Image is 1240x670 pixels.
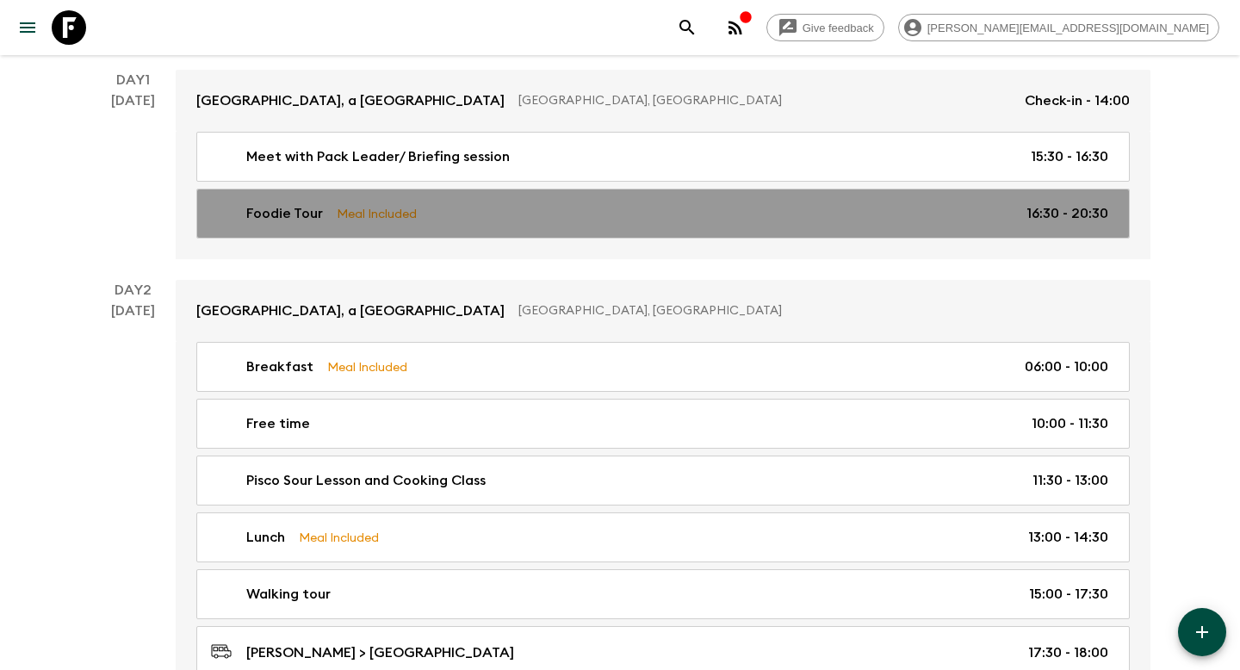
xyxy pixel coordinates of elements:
button: search adventures [670,10,704,45]
p: Meet with Pack Leader/ Briefing session [246,146,510,167]
p: Check-in - 14:00 [1025,90,1130,111]
a: Foodie TourMeal Included16:30 - 20:30 [196,189,1130,239]
a: Walking tour15:00 - 17:30 [196,569,1130,619]
p: 06:00 - 10:00 [1025,357,1108,377]
button: menu [10,10,45,45]
a: [GEOGRAPHIC_DATA], a [GEOGRAPHIC_DATA][GEOGRAPHIC_DATA], [GEOGRAPHIC_DATA]Check-in - 14:00 [176,70,1150,132]
p: Foodie Tour [246,203,323,224]
a: Meet with Pack Leader/ Briefing session15:30 - 16:30 [196,132,1130,182]
div: [DATE] [111,90,155,259]
div: [PERSON_NAME][EMAIL_ADDRESS][DOMAIN_NAME] [898,14,1219,41]
a: BreakfastMeal Included06:00 - 10:00 [196,342,1130,392]
p: [PERSON_NAME] > [GEOGRAPHIC_DATA] [246,642,514,663]
p: [GEOGRAPHIC_DATA], [GEOGRAPHIC_DATA] [518,92,1011,109]
p: 16:30 - 20:30 [1026,203,1108,224]
span: [PERSON_NAME][EMAIL_ADDRESS][DOMAIN_NAME] [918,22,1218,34]
p: Lunch [246,527,285,548]
a: Free time10:00 - 11:30 [196,399,1130,449]
p: Walking tour [246,584,331,605]
span: Give feedback [793,22,883,34]
p: 11:30 - 13:00 [1032,470,1108,491]
p: Free time [246,413,310,434]
p: Meal Included [337,204,417,223]
a: Pisco Sour Lesson and Cooking Class11:30 - 13:00 [196,456,1130,506]
a: LunchMeal Included13:00 - 14:30 [196,512,1130,562]
a: Give feedback [766,14,884,41]
p: Meal Included [299,528,379,547]
p: [GEOGRAPHIC_DATA], a [GEOGRAPHIC_DATA] [196,90,505,111]
p: 13:00 - 14:30 [1028,527,1108,548]
p: 17:30 - 18:00 [1028,642,1108,663]
p: 15:00 - 17:30 [1029,584,1108,605]
p: 15:30 - 16:30 [1031,146,1108,167]
p: Meal Included [327,357,407,376]
p: Day 2 [90,280,176,301]
p: 10:00 - 11:30 [1032,413,1108,434]
a: [GEOGRAPHIC_DATA], a [GEOGRAPHIC_DATA][GEOGRAPHIC_DATA], [GEOGRAPHIC_DATA] [176,280,1150,342]
p: Pisco Sour Lesson and Cooking Class [246,470,486,491]
p: Day 1 [90,70,176,90]
p: [GEOGRAPHIC_DATA], [GEOGRAPHIC_DATA] [518,302,1116,319]
p: [GEOGRAPHIC_DATA], a [GEOGRAPHIC_DATA] [196,301,505,321]
p: Breakfast [246,357,313,377]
